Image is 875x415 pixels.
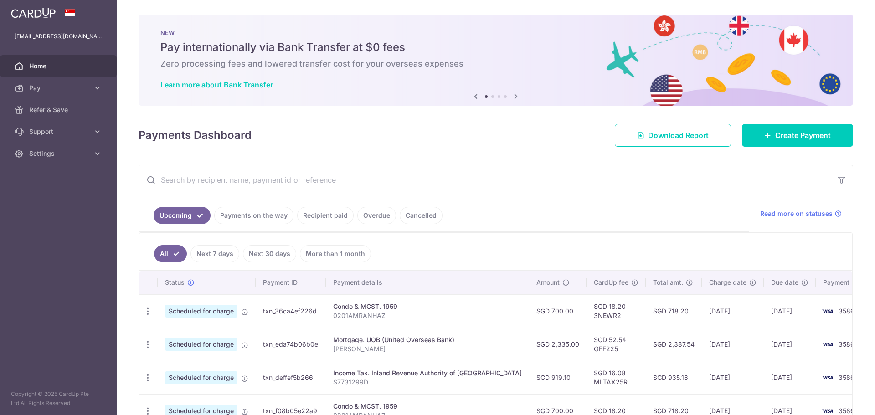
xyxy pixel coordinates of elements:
span: Status [165,278,185,287]
th: Payment details [326,271,529,294]
a: Read more on statuses [760,209,842,218]
span: Scheduled for charge [165,305,237,318]
img: Bank transfer banner [139,15,853,106]
span: 3586 [839,407,854,415]
td: [DATE] [764,294,816,328]
span: Charge date [709,278,746,287]
span: Support [29,127,89,136]
td: SGD 52.54 OFF225 [587,328,646,361]
a: Payments on the way [214,207,293,224]
a: Upcoming [154,207,211,224]
span: Amount [536,278,560,287]
div: Condo & MCST. 1959 [333,302,522,311]
a: Cancelled [400,207,443,224]
span: 3586 [839,307,854,315]
a: Recipient paid [297,207,354,224]
span: Download Report [648,130,709,141]
p: S7731299D [333,378,522,387]
a: All [154,245,187,262]
td: txn_eda74b06b0e [256,328,326,361]
td: [DATE] [702,294,764,328]
img: Bank Card [818,339,837,350]
td: [DATE] [702,328,764,361]
td: txn_36ca4ef226d [256,294,326,328]
img: Bank Card [818,372,837,383]
span: Refer & Save [29,105,89,114]
td: SGD 935.18 [646,361,702,394]
span: Settings [29,149,89,158]
div: Condo & MCST. 1959 [333,402,522,411]
td: SGD 18.20 3NEWR2 [587,294,646,328]
a: Overdue [357,207,396,224]
img: CardUp [11,7,56,18]
p: [PERSON_NAME] [333,344,522,354]
h6: Zero processing fees and lowered transfer cost for your overseas expenses [160,58,831,69]
td: SGD 2,335.00 [529,328,587,361]
span: Pay [29,83,89,92]
td: SGD 718.20 [646,294,702,328]
a: Download Report [615,124,731,147]
th: Payment ID [256,271,326,294]
td: SGD 2,387.54 [646,328,702,361]
input: Search by recipient name, payment id or reference [139,165,831,195]
div: Mortgage. UOB (United Overseas Bank) [333,335,522,344]
td: SGD 16.08 MLTAX25R [587,361,646,394]
span: CardUp fee [594,278,628,287]
td: SGD 919.10 [529,361,587,394]
p: NEW [160,29,831,36]
span: 3586 [839,374,854,381]
span: Read more on statuses [760,209,833,218]
span: Scheduled for charge [165,371,237,384]
td: [DATE] [764,328,816,361]
h5: Pay internationally via Bank Transfer at $0 fees [160,40,831,55]
img: Bank Card [818,306,837,317]
span: Due date [771,278,798,287]
p: 0201AMRANHAZ [333,311,522,320]
span: Total amt. [653,278,683,287]
td: SGD 700.00 [529,294,587,328]
a: More than 1 month [300,245,371,262]
a: Create Payment [742,124,853,147]
a: Learn more about Bank Transfer [160,80,273,89]
div: Income Tax. Inland Revenue Authority of [GEOGRAPHIC_DATA] [333,369,522,378]
td: [DATE] [702,361,764,394]
span: Home [29,61,89,71]
td: txn_deffef5b266 [256,361,326,394]
span: 3586 [839,340,854,348]
h4: Payments Dashboard [139,127,252,143]
p: [EMAIL_ADDRESS][DOMAIN_NAME] [15,32,102,41]
td: [DATE] [764,361,816,394]
a: Next 30 days [243,245,296,262]
a: Next 7 days [190,245,239,262]
span: Scheduled for charge [165,338,237,351]
span: Create Payment [775,130,831,141]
